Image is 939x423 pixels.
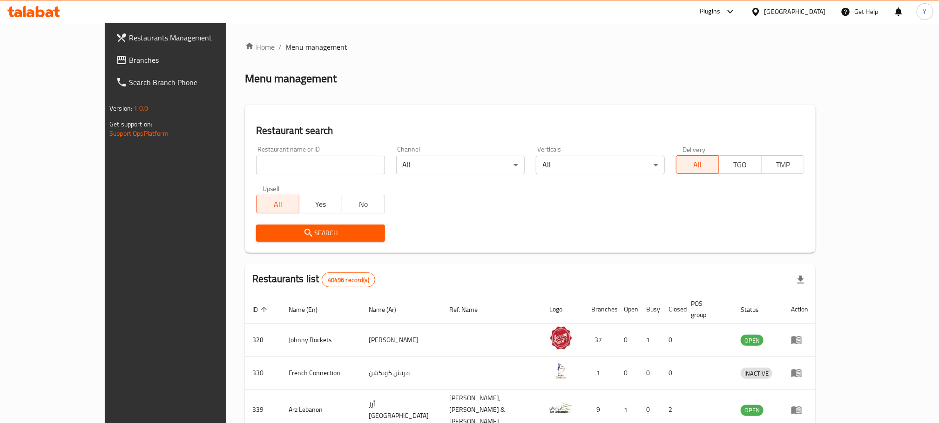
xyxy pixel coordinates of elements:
[761,155,804,174] button: TMP
[109,127,169,139] a: Support.OpsPlatform
[639,295,661,324] th: Busy
[109,102,132,114] span: Version:
[289,304,330,315] span: Name (En)
[791,404,808,416] div: Menu
[245,41,816,53] nav: breadcrumb
[129,77,254,88] span: Search Branch Phone
[661,324,683,357] td: 0
[129,32,254,43] span: Restaurants Management
[584,324,616,357] td: 37
[661,357,683,390] td: 0
[134,102,148,114] span: 1.0.0
[723,158,758,172] span: TGO
[549,359,573,383] img: French Connection
[450,304,490,315] span: Ref. Name
[396,156,525,174] div: All
[741,368,772,379] span: INACTIVE
[252,272,375,287] h2: Restaurants list
[676,155,719,174] button: All
[616,324,639,357] td: 0
[718,155,762,174] button: TGO
[741,304,771,315] span: Status
[346,198,381,211] span: No
[682,146,706,152] label: Delivery
[108,26,262,49] a: Restaurants Management
[616,357,639,390] td: 0
[616,295,639,324] th: Open
[256,225,385,242] button: Search
[369,304,408,315] span: Name (Ar)
[790,269,812,291] div: Export file
[639,357,661,390] td: 0
[245,324,281,357] td: 328
[784,295,816,324] th: Action
[639,324,661,357] td: 1
[691,298,722,320] span: POS group
[256,156,385,174] input: Search for restaurant name or ID..
[791,334,808,345] div: Menu
[923,7,927,17] span: Y
[680,158,716,172] span: All
[322,272,375,287] div: Total records count
[536,156,664,174] div: All
[256,124,804,138] h2: Restaurant search
[342,195,385,213] button: No
[263,185,280,192] label: Upsell
[584,357,616,390] td: 1
[741,405,763,416] span: OPEN
[361,357,442,390] td: فرنش كونكشن
[245,357,281,390] td: 330
[263,227,377,239] span: Search
[661,295,683,324] th: Closed
[700,6,720,17] div: Plugins
[764,7,826,17] div: [GEOGRAPHIC_DATA]
[542,295,584,324] th: Logo
[108,71,262,93] a: Search Branch Phone
[322,276,375,284] span: 40496 record(s)
[245,71,337,86] h2: Menu management
[584,295,616,324] th: Branches
[256,195,299,213] button: All
[299,195,342,213] button: Yes
[549,326,573,350] img: Johnny Rockets
[741,368,772,379] div: INACTIVE
[252,304,270,315] span: ID
[278,41,282,53] li: /
[303,198,338,211] span: Yes
[549,397,573,420] img: Arz Lebanon
[361,324,442,357] td: [PERSON_NAME]
[281,357,361,390] td: French Connection
[281,324,361,357] td: Johnny Rockets
[765,158,801,172] span: TMP
[129,54,254,66] span: Branches
[741,335,763,346] span: OPEN
[285,41,347,53] span: Menu management
[108,49,262,71] a: Branches
[109,118,152,130] span: Get support on:
[260,198,296,211] span: All
[791,367,808,378] div: Menu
